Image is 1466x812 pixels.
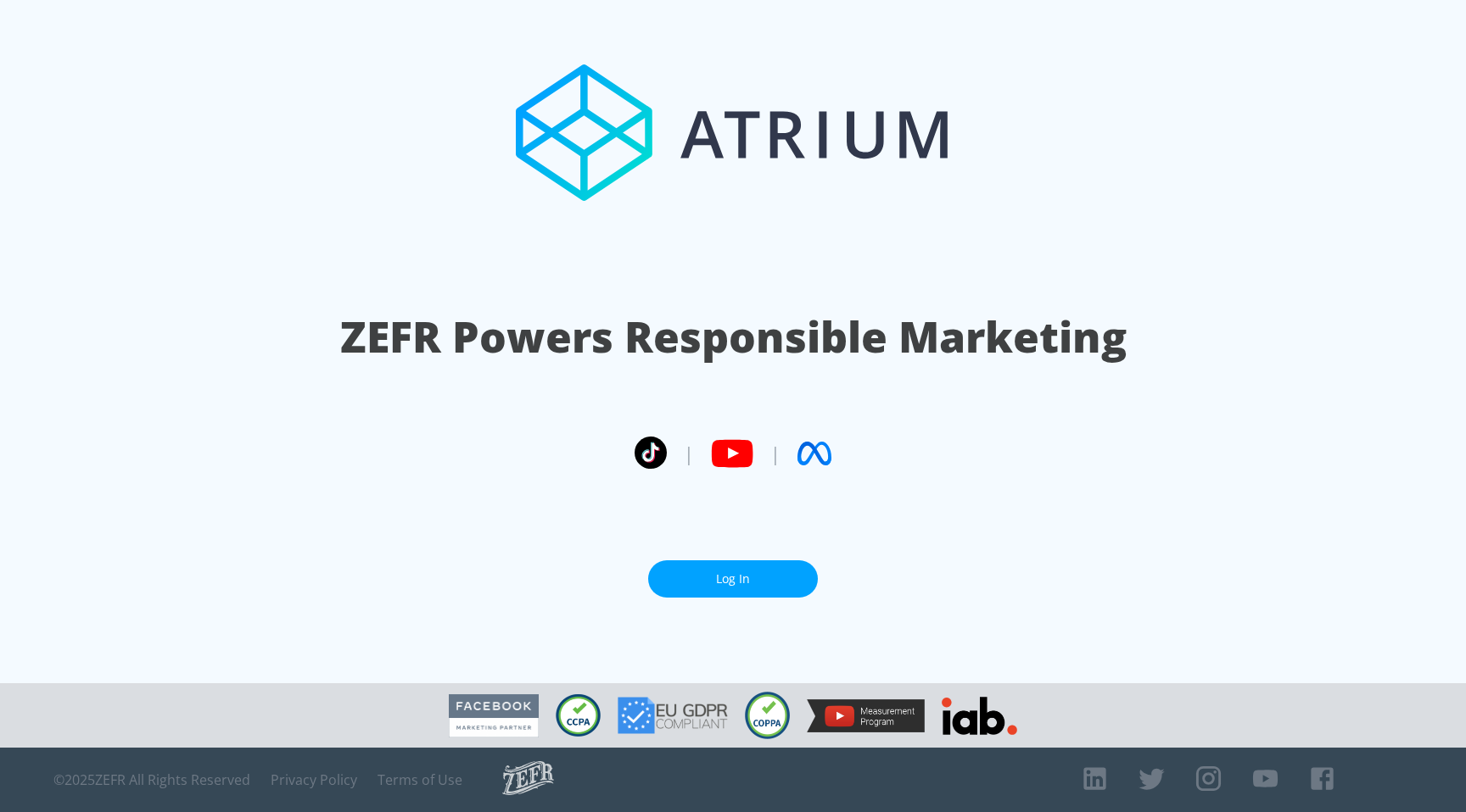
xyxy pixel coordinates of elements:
img: IAB [942,697,1017,735]
h1: ZEFR Powers Responsible Marketing [340,308,1127,366]
span: © 2025 ZEFR All Rights Reserved [53,771,250,788]
span: | [770,441,781,466]
img: CCPA Compliant [556,694,601,737]
a: Terms of Use [378,771,462,788]
img: GDPR Compliant [618,697,728,734]
img: YouTube Measurement Program [807,699,925,732]
span: | [684,441,694,466]
a: Log In [648,560,818,598]
img: COPPA Compliant [745,692,790,739]
img: Facebook Marketing Partner [449,694,539,737]
a: Privacy Policy [271,771,357,788]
